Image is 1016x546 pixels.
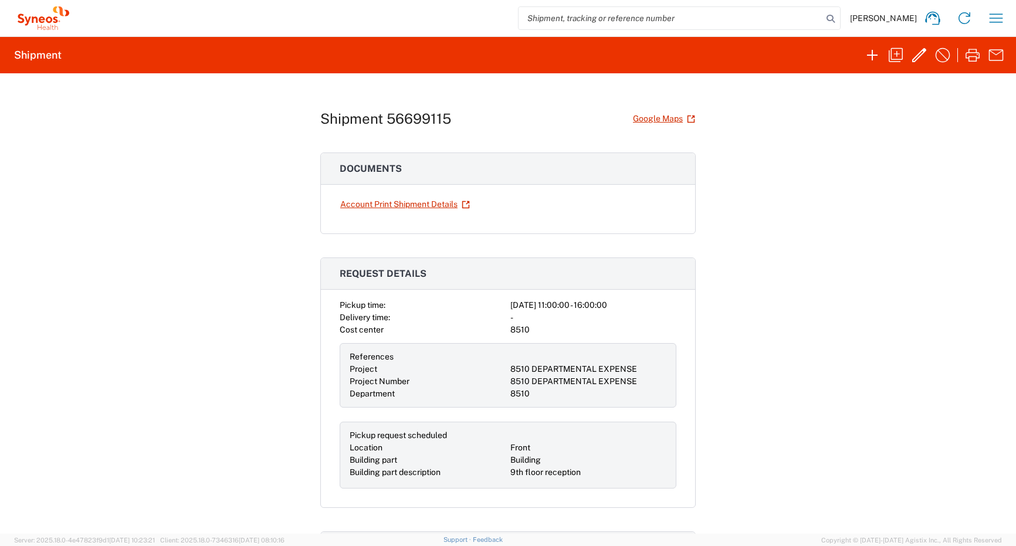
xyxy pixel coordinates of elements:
[632,108,696,129] a: Google Maps
[239,537,285,544] span: [DATE] 08:10:16
[350,467,441,477] span: Building part description
[510,324,676,336] div: 8510
[350,388,506,400] div: Department
[510,443,530,452] span: Front
[340,194,470,215] a: Account Print Shipment Details
[340,325,384,334] span: Cost center
[160,537,285,544] span: Client: 2025.18.0-7346316
[510,363,666,375] div: 8510 DEPARTMENTAL EXPENSE
[340,300,385,310] span: Pickup time:
[320,110,451,127] h1: Shipment 56699115
[510,375,666,388] div: 8510 DEPARTMENTAL EXPENSE
[443,536,473,543] a: Support
[510,299,676,311] div: [DATE] 11:00:00 - 16:00:00
[850,13,917,23] span: [PERSON_NAME]
[350,455,397,464] span: Building part
[473,536,503,543] a: Feedback
[350,352,394,361] span: References
[340,163,402,174] span: Documents
[821,535,1002,545] span: Copyright © [DATE]-[DATE] Agistix Inc., All Rights Reserved
[350,375,506,388] div: Project Number
[510,466,666,479] div: 9th floor reception
[510,311,676,324] div: -
[510,388,666,400] div: 8510
[519,7,822,29] input: Shipment, tracking or reference number
[350,443,382,452] span: Location
[340,268,426,279] span: Request details
[14,537,155,544] span: Server: 2025.18.0-4e47823f9d1
[14,48,62,62] h2: Shipment
[109,537,155,544] span: [DATE] 10:23:21
[510,455,541,464] span: Building
[340,313,390,322] span: Delivery time:
[350,430,447,440] span: Pickup request scheduled
[350,363,506,375] div: Project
